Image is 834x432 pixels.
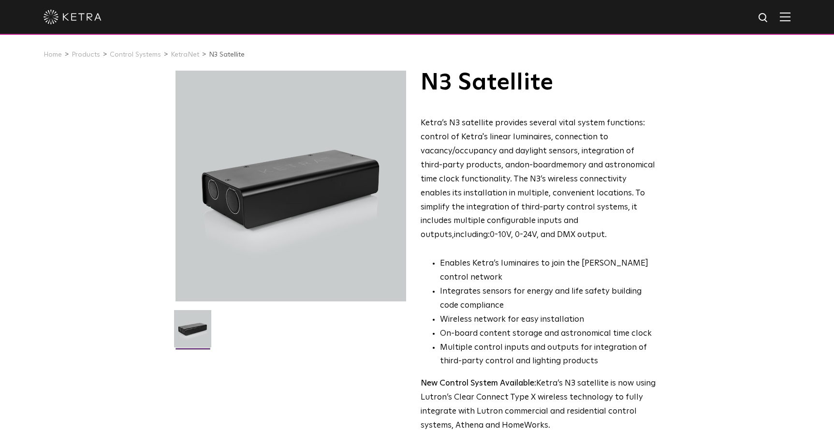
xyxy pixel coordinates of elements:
[421,379,536,387] strong: New Control System Available:
[44,10,102,24] img: ketra-logo-2019-white
[780,12,790,21] img: Hamburger%20Nav.svg
[440,327,656,341] li: On-board content storage and astronomical time clock
[440,257,656,285] li: Enables Ketra’s luminaires to join the [PERSON_NAME] control network
[520,161,556,169] g: on-board
[44,51,62,58] a: Home
[421,71,656,95] h1: N3 Satellite
[440,341,656,369] li: Multiple control inputs and outputs for integration of third-party control and lighting products
[440,313,656,327] li: Wireless network for easy installation
[171,51,199,58] a: KetraNet
[421,117,656,242] p: Ketra’s N3 satellite provides several vital system functions: control of Ketra's linear luminaire...
[110,51,161,58] a: Control Systems
[454,231,490,239] g: including:
[758,12,770,24] img: search icon
[209,51,245,58] a: N3 Satellite
[440,285,656,313] li: Integrates sensors for energy and life safety building code compliance
[72,51,100,58] a: Products
[174,310,211,355] img: N3-Controller-2021-Web-Square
